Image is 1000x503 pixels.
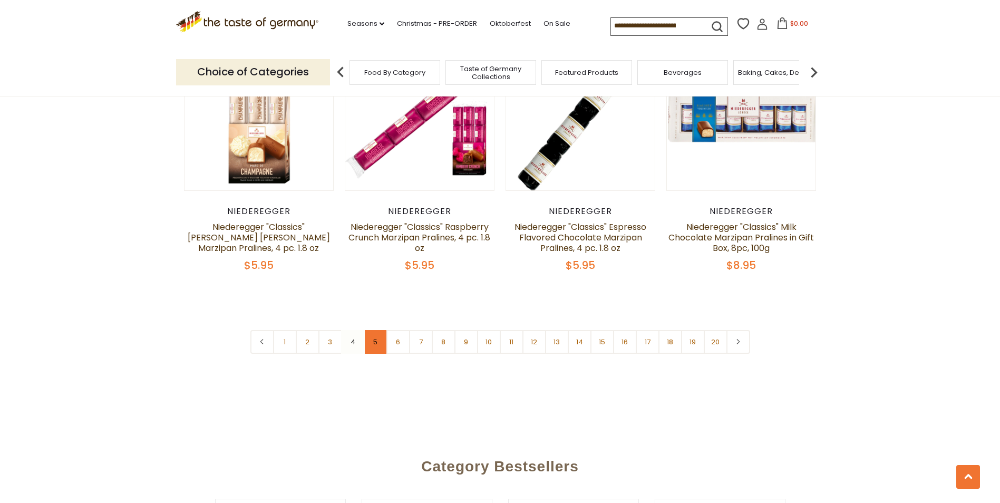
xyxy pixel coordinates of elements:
a: 14 [568,330,591,354]
img: next arrow [803,62,824,83]
a: 12 [522,330,546,354]
img: Niederegger "Classics" Milk Chocolate Marzipan Pralines in Gift Box, 8pc, 100g [667,41,816,190]
a: 18 [658,330,682,354]
div: Niederegger [345,206,495,217]
span: $5.95 [566,258,595,273]
a: Niederegger "Classics" Milk Chocolate Marzipan Pralines in Gift Box, 8pc, 100g [668,221,814,254]
a: 8 [432,330,455,354]
a: Niederegger "Classics" Raspberry Crunch Marzipan Pralines, 4 pc. 1.8 oz [348,221,490,254]
a: Christmas - PRE-ORDER [397,18,477,30]
a: 5 [364,330,387,354]
a: 7 [409,330,433,354]
a: Beverages [664,69,702,76]
a: Niederegger "Classics" Espresso Flavored Chocolate Marzipan Pralines, 4 pc. 1.8 oz [514,221,646,254]
button: $0.00 [770,17,815,33]
div: Niederegger [666,206,817,217]
div: Niederegger [184,206,334,217]
a: 9 [454,330,478,354]
a: 6 [386,330,410,354]
a: Taste of Germany Collections [449,65,533,81]
a: 10 [477,330,501,354]
img: previous arrow [330,62,351,83]
a: Baking, Cakes, Desserts [738,69,820,76]
div: Category Bestsellers [134,442,867,486]
img: Niederegger "Classics" Marc de Champagne Brandy Marzipan Pralines, 4 pc. 1.8 oz [185,41,334,190]
a: 17 [636,330,659,354]
a: 15 [590,330,614,354]
a: Seasons [347,18,384,30]
a: 13 [545,330,569,354]
a: Niederegger "Classics" [PERSON_NAME] [PERSON_NAME] Marzipan Pralines, 4 pc. 1.8 oz [188,221,330,254]
a: 20 [704,330,727,354]
span: $0.00 [790,19,808,28]
img: Niederegger "Classics" Espresso Flavored Chocolate Marzipan Pralines, 4 pc. 1.8 oz [506,41,655,190]
a: 3 [318,330,342,354]
div: Niederegger [506,206,656,217]
a: On Sale [543,18,570,30]
span: $5.95 [244,258,274,273]
a: 16 [613,330,637,354]
a: 1 [273,330,297,354]
a: 11 [500,330,523,354]
a: Food By Category [364,69,425,76]
span: $5.95 [405,258,434,273]
a: 2 [296,330,319,354]
a: Oktoberfest [490,18,531,30]
a: 19 [681,330,705,354]
a: Featured Products [555,69,618,76]
p: Choice of Categories [176,59,330,85]
img: Niederegger "Classics" Raspberry Crunch Marzipan Pralines, 4 pc. 1.8 oz [345,41,494,190]
span: $8.95 [726,258,756,273]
